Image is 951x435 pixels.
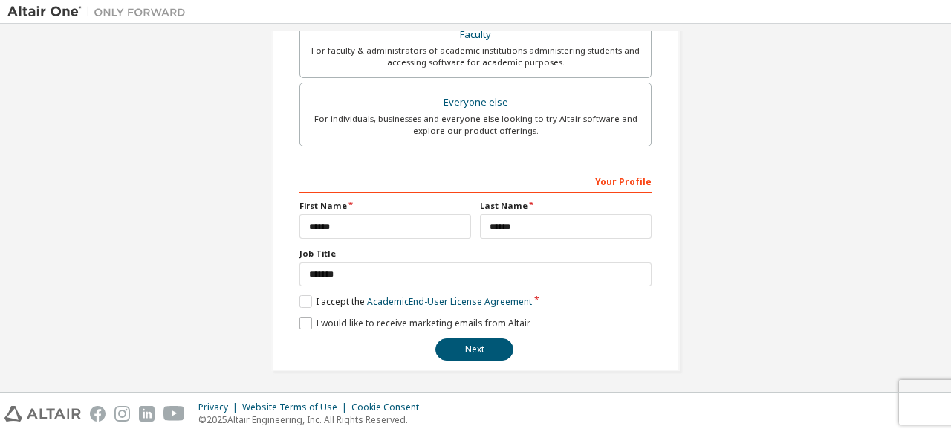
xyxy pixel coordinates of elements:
[435,338,513,361] button: Next
[309,25,642,45] div: Faculty
[351,402,428,413] div: Cookie Consent
[299,295,532,308] label: I accept the
[163,406,185,422] img: youtube.svg
[7,4,193,19] img: Altair One
[198,413,428,426] p: © 2025 Altair Engineering, Inc. All Rights Reserved.
[299,200,471,212] label: First Name
[309,113,642,137] div: For individuals, businesses and everyone else looking to try Altair software and explore our prod...
[198,402,242,413] div: Privacy
[90,406,106,422] img: facebook.svg
[299,169,652,193] div: Your Profile
[114,406,130,422] img: instagram.svg
[139,406,155,422] img: linkedin.svg
[299,248,652,260] label: Job Title
[480,200,652,212] label: Last Name
[242,402,351,413] div: Website Terms of Use
[309,92,642,113] div: Everyone else
[4,406,81,422] img: altair_logo.svg
[309,45,642,68] div: For faculty & administrators of academic institutions administering students and accessing softwa...
[367,295,532,308] a: Academic End-User License Agreement
[299,317,530,329] label: I would like to receive marketing emails from Altair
